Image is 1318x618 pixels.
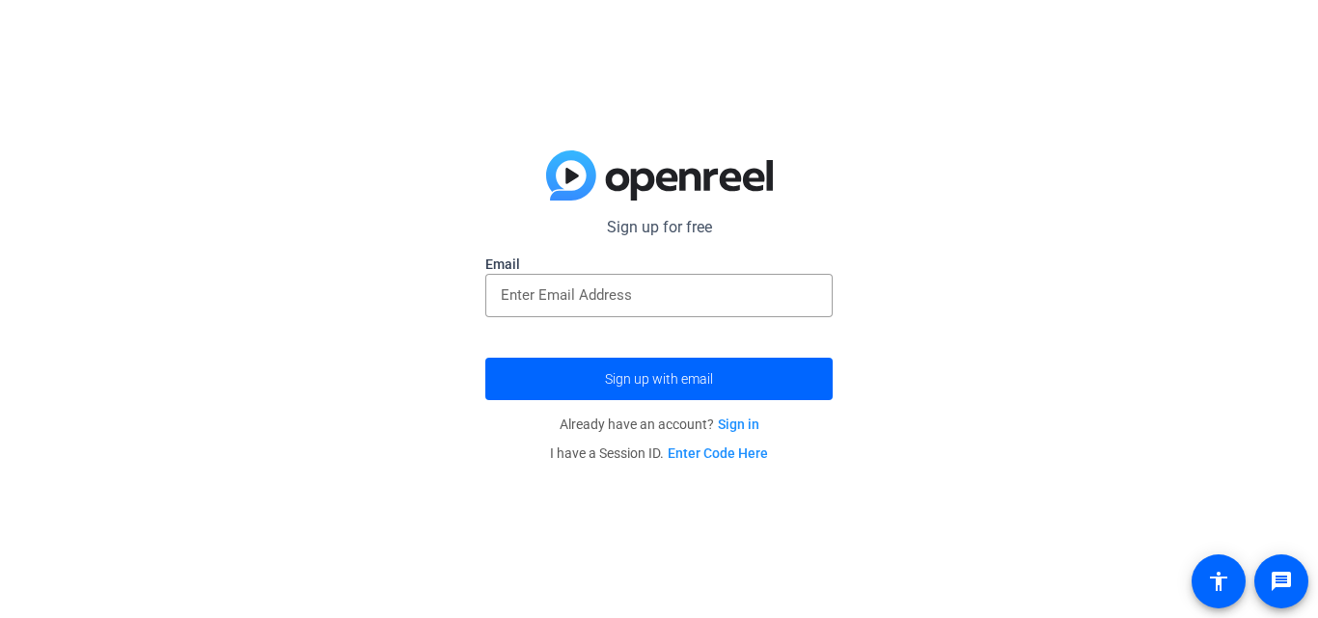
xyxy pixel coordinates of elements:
a: Sign in [718,416,759,432]
button: Sign up with email [485,358,833,400]
mat-icon: accessibility [1207,570,1230,593]
p: Sign up for free [485,216,833,239]
input: Enter Email Address [501,283,817,307]
label: Email [485,255,833,274]
img: blue-gradient.svg [546,150,773,201]
a: Enter Code Here [668,445,768,461]
span: I have a Session ID. [550,445,768,461]
span: Already have an account? [560,416,759,432]
mat-icon: message [1270,570,1293,593]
